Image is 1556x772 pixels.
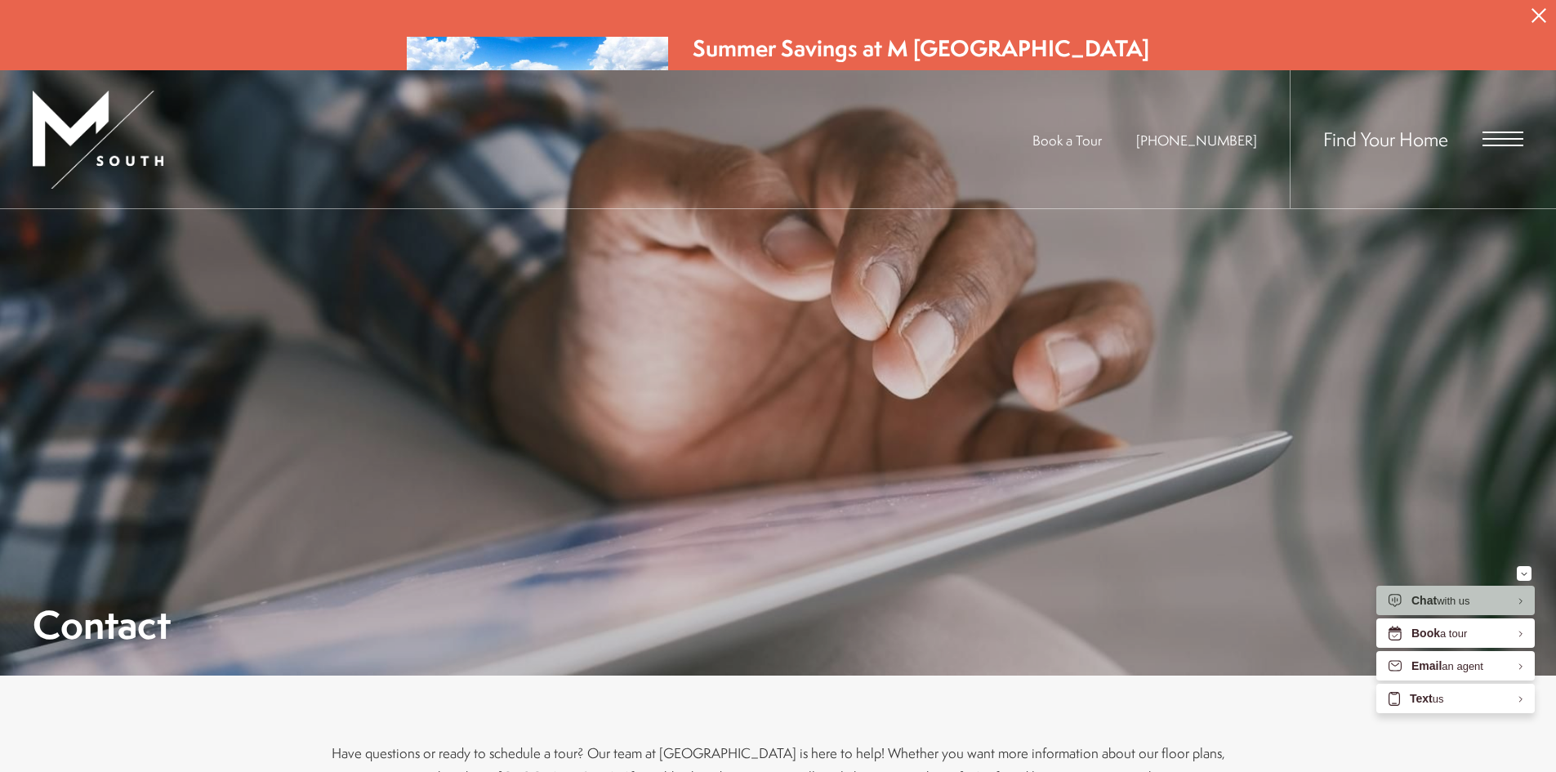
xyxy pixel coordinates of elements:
[1323,127,1448,153] a: Find Your Home
[1482,132,1523,147] button: Open Menu
[693,33,1149,65] div: Summer Savings at M [GEOGRAPHIC_DATA]
[1032,131,1102,149] a: Book a Tour
[33,606,171,643] h1: Contact
[407,37,668,190] img: Summer Savings at M South Apartments
[33,91,163,189] img: MSouth
[1136,131,1257,149] span: [PHONE_NUMBER]
[693,69,1149,120] p: We're Offering Up To ONE MONTH FREE on Select Homes For A Limited Time!* Call Our Friendly Leasin...
[1136,131,1257,149] a: Call Us at 813-570-8014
